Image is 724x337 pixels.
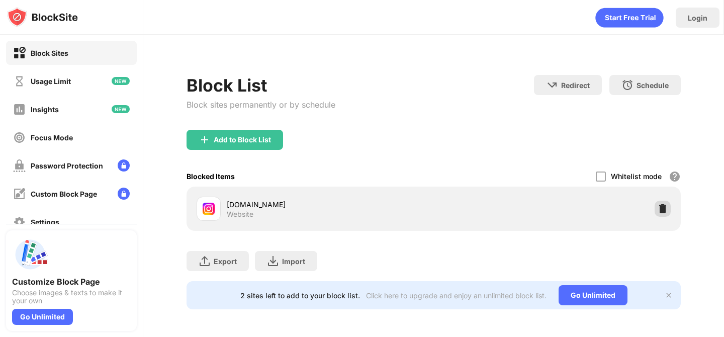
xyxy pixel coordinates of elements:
img: new-icon.svg [112,77,130,85]
div: Custom Block Page [31,190,97,198]
div: Password Protection [31,161,103,170]
img: favicons [203,203,215,215]
div: Export [214,257,237,266]
div: Redirect [561,81,590,90]
div: Login [688,14,707,22]
div: Customize Block Page [12,277,131,287]
div: Blocked Items [187,172,235,181]
img: lock-menu.svg [118,188,130,200]
div: Go Unlimited [12,309,73,325]
img: customize-block-page-off.svg [13,188,26,200]
img: password-protection-off.svg [13,159,26,172]
img: lock-menu.svg [118,159,130,172]
img: push-custom-page.svg [12,236,48,273]
div: [DOMAIN_NAME] [227,199,433,210]
div: Click here to upgrade and enjoy an unlimited block list. [366,291,547,300]
div: Whitelist mode [611,172,662,181]
img: settings-off.svg [13,216,26,228]
div: Block List [187,75,335,96]
div: animation [595,8,664,28]
div: Usage Limit [31,77,71,86]
div: Insights [31,105,59,114]
div: 2 sites left to add to your block list. [240,291,360,300]
div: Schedule [637,81,669,90]
div: Settings [31,218,59,226]
div: Website [227,210,253,219]
img: insights-off.svg [13,103,26,116]
img: time-usage-off.svg [13,75,26,88]
img: block-on.svg [13,47,26,59]
div: Add to Block List [214,136,271,144]
div: Choose images & texts to make it your own [12,289,131,305]
img: new-icon.svg [112,105,130,113]
div: Block sites permanently or by schedule [187,100,335,110]
div: Import [282,257,305,266]
img: x-button.svg [665,291,673,299]
div: Focus Mode [31,133,73,142]
div: Block Sites [31,49,68,57]
img: focus-off.svg [13,131,26,144]
img: logo-blocksite.svg [7,7,78,27]
div: Go Unlimited [559,285,627,305]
